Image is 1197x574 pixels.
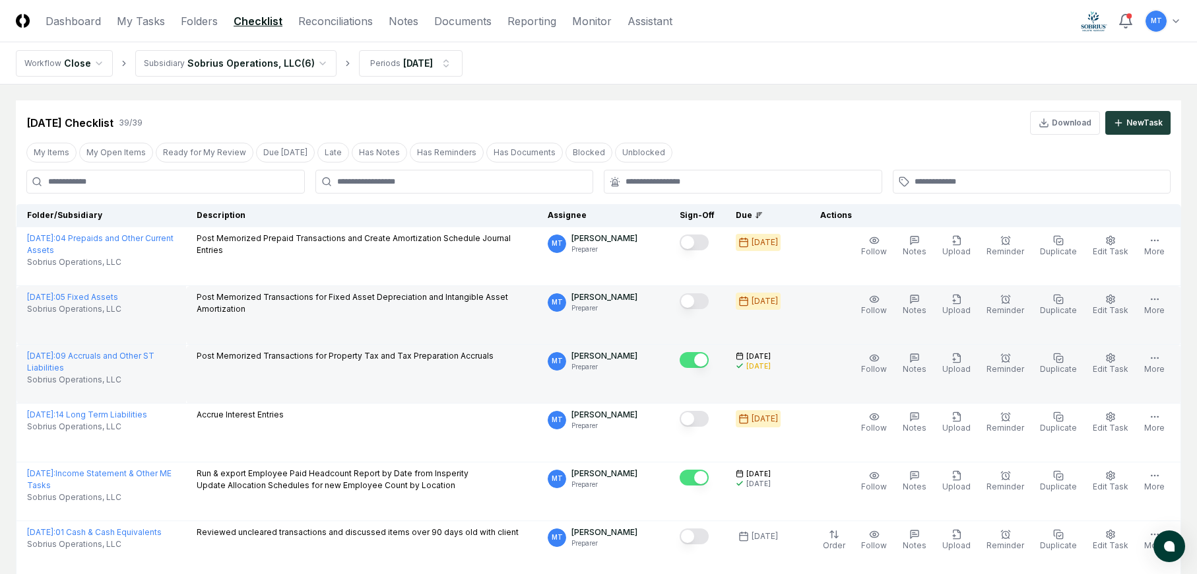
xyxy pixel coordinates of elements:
span: Sobrius Operations, LLC [27,421,121,433]
button: Blocked [566,143,612,162]
button: Has Notes [352,143,407,162]
button: Edit Task [1090,468,1131,495]
button: Download [1030,111,1100,135]
button: Notes [900,291,929,319]
button: Mark complete [680,411,709,427]
span: Upload [942,364,971,374]
button: Edit Task [1090,350,1131,378]
button: Follow [858,526,890,554]
span: Edit Task [1093,246,1128,256]
span: MT [552,356,563,366]
a: Monitor [572,13,612,29]
span: Follow [861,246,887,256]
span: Notes [903,246,926,256]
div: [DATE] Checklist [26,115,113,131]
span: Duplicate [1040,540,1077,550]
button: NewTask [1105,111,1171,135]
img: Sobrius logo [1081,11,1107,32]
span: [DATE] [746,469,771,479]
span: MT [552,415,563,425]
span: Sobrius Operations, LLC [27,538,121,550]
button: More [1142,526,1167,554]
button: Has Reminders [410,143,484,162]
span: Reminder [987,540,1024,550]
button: More [1142,350,1167,378]
span: Duplicate [1040,246,1077,256]
span: MT [552,474,563,484]
a: [DATE]:05 Fixed Assets [27,292,118,302]
button: atlas-launcher [1153,530,1185,562]
span: Follow [861,305,887,315]
span: Upload [942,482,971,491]
span: Edit Task [1093,482,1128,491]
button: Edit Task [1090,291,1131,319]
span: [DATE] : [27,351,55,361]
p: [PERSON_NAME] [571,291,637,303]
span: Notes [903,540,926,550]
span: Reminder [987,423,1024,433]
p: [PERSON_NAME] [571,409,637,421]
span: Reminder [987,482,1024,491]
button: Mark complete [680,234,709,250]
span: Edit Task [1093,364,1128,374]
button: Reminder [984,291,1027,319]
span: Reminder [987,305,1024,315]
button: Follow [858,350,890,378]
div: [DATE] [403,56,433,70]
button: Edit Task [1090,526,1131,554]
p: Accrue Interest Entries [197,409,284,421]
span: Follow [861,482,887,491]
span: [DATE] : [27,292,55,302]
div: Workflow [24,57,61,69]
a: [DATE]:04 Prepaids and Other Current Assets [27,233,174,255]
span: Sobrius Operations, LLC [27,374,121,386]
a: Reconciliations [298,13,373,29]
div: [DATE] [752,236,778,248]
button: More [1142,291,1167,319]
span: Follow [861,364,887,374]
a: [DATE]:Income Statement & Other ME Tasks [27,468,172,490]
span: Reminder [987,246,1024,256]
th: Sign-Off [669,204,725,227]
p: [PERSON_NAME] [571,526,637,538]
span: Sobrius Operations, LLC [27,491,121,503]
button: Follow [858,233,890,260]
button: Upload [940,526,973,554]
button: Duplicate [1037,233,1080,260]
p: Preparer [571,362,637,372]
button: More [1142,468,1167,495]
p: [PERSON_NAME] [571,350,637,362]
span: Upload [942,305,971,315]
button: Mark complete [680,470,709,485]
button: Ready for My Review [156,143,253,162]
button: My Items [26,143,77,162]
span: Notes [903,364,926,374]
button: Periods[DATE] [359,50,463,77]
button: Edit Task [1090,409,1131,437]
div: 39 / 39 [119,117,143,129]
div: Subsidiary [144,57,185,69]
div: New Task [1126,117,1163,129]
span: Edit Task [1093,540,1128,550]
span: Order [823,540,845,550]
p: [PERSON_NAME] [571,233,637,244]
p: Run & export Employee Paid Headcount Report by Date from Insperity Update Allocation Schedules fo... [197,468,469,491]
a: My Tasks [117,13,165,29]
button: Follow [858,468,890,495]
a: Reporting [507,13,556,29]
span: Notes [903,482,926,491]
button: Upload [940,409,973,437]
p: Preparer [571,303,637,313]
p: [PERSON_NAME] [571,468,637,480]
th: Description [186,204,537,227]
p: Post Memorized Prepaid Transactions and Create Amortization Schedule Journal Entries [197,233,527,256]
img: Logo [16,14,30,28]
span: Duplicate [1040,305,1077,315]
button: Unblocked [615,143,672,162]
p: Post Memorized Transactions for Property Tax and Tax Preparation Accruals [197,350,494,362]
div: [DATE] [746,479,771,489]
button: Mark complete [680,293,709,309]
button: Notes [900,233,929,260]
p: Preparer [571,421,637,431]
span: Duplicate [1040,423,1077,433]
